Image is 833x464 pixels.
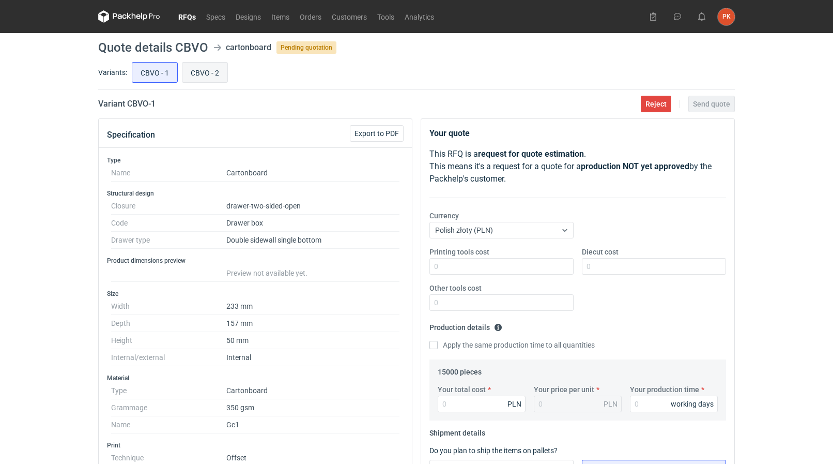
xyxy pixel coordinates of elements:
[226,416,399,433] dd: Gc1
[107,290,404,298] h3: Size
[429,340,595,350] label: Apply the same production time to all quantities
[226,298,399,315] dd: 233 mm
[111,332,226,349] dt: Height
[226,382,399,399] dd: Cartonboard
[429,425,485,437] legend: Shipment details
[226,349,399,366] dd: Internal
[230,10,266,23] a: Designs
[295,10,327,23] a: Orders
[435,226,493,234] span: Polish złoty (PLN)
[534,384,594,395] label: Your price per unit
[226,198,399,215] dd: drawer-two-sided-open
[266,10,295,23] a: Items
[478,149,584,159] strong: request for quote estimation
[438,384,486,395] label: Your total cost
[111,349,226,366] dt: Internal/external
[107,156,404,164] h3: Type
[111,399,226,416] dt: Grammage
[429,247,489,257] label: Printing tools cost
[671,399,714,409] div: working days
[641,96,671,112] button: Reject
[429,294,574,311] input: 0
[107,374,404,382] h3: Material
[201,10,230,23] a: Specs
[226,215,399,232] dd: Drawer box
[372,10,399,23] a: Tools
[98,41,208,54] h1: Quote details CBVO
[429,319,502,332] legend: Production details
[693,100,730,108] span: Send quote
[438,396,526,412] input: 0
[226,164,399,182] dd: Cartonboard
[581,161,689,171] strong: production NOT yet approved
[226,332,399,349] dd: 50 mm
[98,10,160,23] svg: Packhelp Pro
[429,446,558,455] label: Do you plan to ship the items on pallets?
[173,10,201,23] a: RFQs
[107,441,404,450] h3: Print
[582,258,726,275] input: 0
[582,247,619,257] label: Diecut cost
[327,10,372,23] a: Customers
[429,283,482,293] label: Other tools cost
[438,364,482,376] legend: 15000 pieces
[98,67,127,78] label: Variants:
[429,128,470,138] strong: Your quote
[111,315,226,332] dt: Depth
[111,215,226,232] dt: Code
[718,8,735,25] button: PK
[429,211,459,221] label: Currency
[226,232,399,249] dd: Double sidewall single bottom
[718,8,735,25] div: Paulina Kempara
[226,315,399,332] dd: 157 mm
[226,41,271,54] div: cartonboard
[111,382,226,399] dt: Type
[276,41,336,54] span: Pending quotation
[350,125,404,142] button: Export to PDF
[98,98,156,110] h2: Variant CBVO - 1
[111,298,226,315] dt: Width
[107,257,404,265] h3: Product dimensions preview
[111,232,226,249] dt: Drawer type
[429,258,574,275] input: 0
[399,10,439,23] a: Analytics
[111,164,226,182] dt: Name
[645,100,667,108] span: Reject
[630,384,699,395] label: Your production time
[111,416,226,433] dt: Name
[107,123,155,147] button: Specification
[226,269,307,277] span: Preview not available yet.
[630,396,718,412] input: 0
[688,96,735,112] button: Send quote
[132,62,178,83] label: CBVO - 1
[604,399,618,409] div: PLN
[111,198,226,215] dt: Closure
[107,189,404,198] h3: Structural design
[182,62,228,83] label: CBVO - 2
[507,399,521,409] div: PLN
[226,399,399,416] dd: 350 gsm
[429,148,726,185] p: This RFQ is a . This means it's a request for a quote for a by the Packhelp's customer.
[354,130,399,137] span: Export to PDF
